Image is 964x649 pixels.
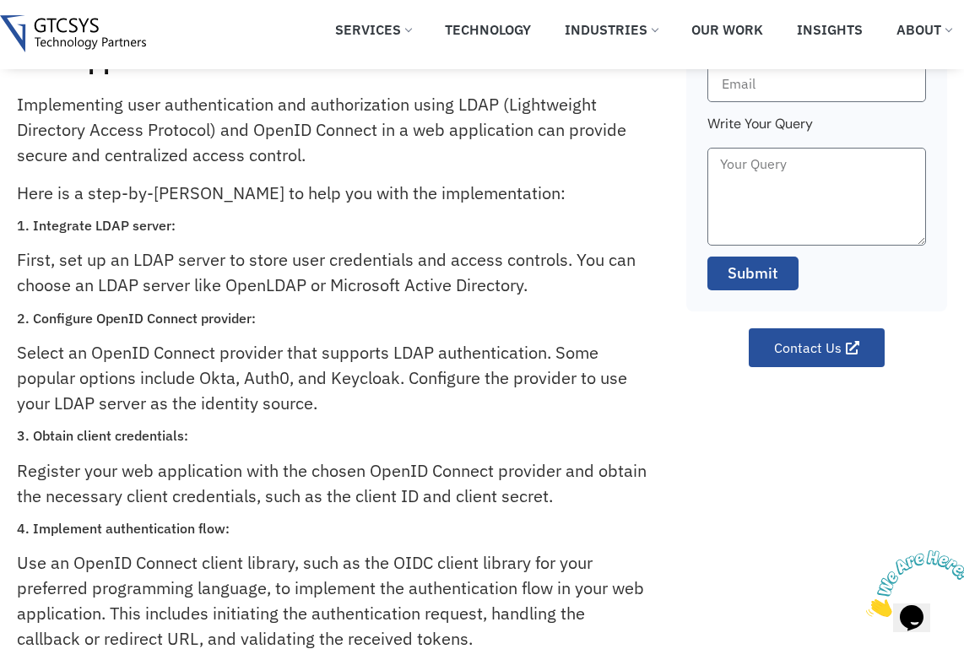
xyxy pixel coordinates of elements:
[707,65,926,102] input: Email
[17,181,648,206] p: Here is a step-by-[PERSON_NAME] to help you with the implementation:
[7,7,111,73] img: Chat attention grabber
[749,328,885,367] a: Contact Us
[432,11,544,48] a: Technology
[17,92,648,168] p: Implementing user authentication and authorization using LDAP (Lightweight Directory Access Proto...
[17,340,648,416] p: Select an OpenID Connect provider that supports LDAP authentication. Some popular options include...
[859,544,964,624] iframe: chat widget
[322,11,424,48] a: Services
[17,247,648,298] p: First, set up an LDAP server to store user credentials and access controls. You can choose an LDA...
[728,262,778,284] span: Submit
[17,521,648,537] h3: 4. Implement authentication flow:
[884,11,964,48] a: About
[17,458,648,509] p: Register your web application with the chosen OpenID Connect provider and obtain the necessary cl...
[17,428,648,444] h3: 3. Obtain client credentials:
[774,341,842,354] span: Contact Us
[552,11,670,48] a: Industries
[784,11,875,48] a: Insights
[17,218,648,234] h3: 1. Integrate LDAP server:
[679,11,776,48] a: Our Work
[707,113,813,148] label: Write Your Query
[17,311,648,327] h3: 2. Configure OpenID Connect provider:
[707,30,926,301] form: Faq Form
[707,257,799,290] button: Submit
